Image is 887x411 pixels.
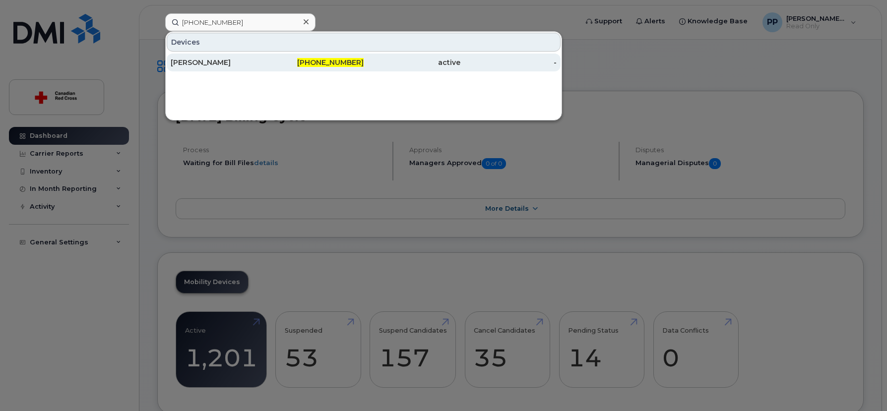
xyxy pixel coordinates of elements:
[460,58,557,67] div: -
[297,58,364,67] span: [PHONE_NUMBER]
[167,33,561,52] div: Devices
[171,58,267,67] div: [PERSON_NAME]
[364,58,460,67] div: active
[167,54,561,71] a: [PERSON_NAME][PHONE_NUMBER]active-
